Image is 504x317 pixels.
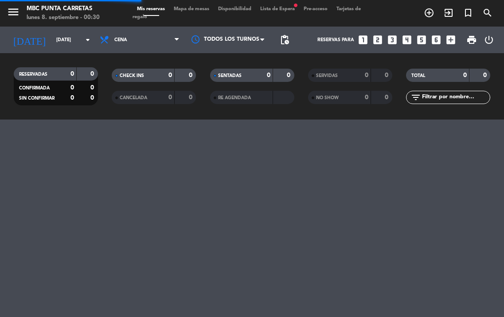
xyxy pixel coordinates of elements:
[372,34,383,46] i: looks_two
[299,7,332,12] span: Pre-acceso
[421,93,490,102] input: Filtrar por nombre...
[19,72,47,77] span: RESERVADAS
[90,95,96,101] strong: 0
[114,37,127,43] span: Cena
[482,8,493,18] i: search
[401,34,413,46] i: looks_4
[120,73,144,78] span: CHECK INS
[27,13,100,22] div: lunes 8. septiembre - 00:30
[365,94,368,101] strong: 0
[218,73,242,78] span: SENTADAS
[463,8,473,18] i: turned_in_not
[214,7,256,12] span: Disponibilidad
[410,92,421,103] i: filter_list
[82,35,93,45] i: arrow_drop_down
[481,27,497,53] div: LOG OUT
[19,96,55,101] span: SIN CONFIRMAR
[387,34,398,46] i: looks_3
[7,31,52,50] i: [DATE]
[411,73,425,78] span: TOTAL
[168,72,172,78] strong: 0
[385,72,390,78] strong: 0
[120,96,147,100] span: CANCELADA
[316,96,339,100] span: NO SHOW
[430,34,442,46] i: looks_6
[19,86,50,90] span: CONFIRMADA
[424,8,434,18] i: add_circle_outline
[287,72,292,78] strong: 0
[7,5,20,19] i: menu
[7,5,20,22] button: menu
[133,7,169,12] span: Mis reservas
[169,7,214,12] span: Mapa de mesas
[27,4,100,13] div: MBC Punta Carretas
[70,95,74,101] strong: 0
[70,71,74,77] strong: 0
[483,72,488,78] strong: 0
[218,96,251,100] span: RE AGENDADA
[466,35,477,45] span: print
[445,34,457,46] i: add_box
[256,7,299,12] span: Lista de Espera
[279,35,290,45] span: pending_actions
[416,34,427,46] i: looks_5
[484,35,494,45] i: power_settings_new
[267,72,270,78] strong: 0
[357,34,369,46] i: looks_one
[293,3,298,8] span: fiber_manual_record
[463,72,467,78] strong: 0
[189,94,194,101] strong: 0
[168,94,172,101] strong: 0
[365,72,368,78] strong: 0
[316,73,338,78] span: SERVIDAS
[70,85,74,91] strong: 0
[443,8,454,18] i: exit_to_app
[189,72,194,78] strong: 0
[90,85,96,91] strong: 0
[385,94,390,101] strong: 0
[317,37,354,43] span: Reservas para
[90,71,96,77] strong: 0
